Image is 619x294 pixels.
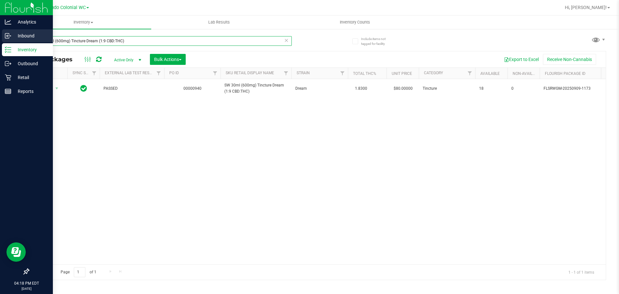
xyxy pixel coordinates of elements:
[15,15,151,29] a: Inventory
[11,60,50,67] p: Outbound
[5,33,11,39] inline-svg: Inbound
[6,242,26,262] iframe: Resource center
[479,86,504,92] span: 18
[423,86,471,92] span: Tincture
[153,68,164,79] a: Filter
[210,68,221,79] a: Filter
[5,46,11,53] inline-svg: Inventory
[34,56,79,63] span: All Packages
[295,86,344,92] span: Dream
[224,82,288,95] span: SW 30ml (600mg) Tincture Dream (1:9 CBD:THC)
[73,71,97,75] a: Sync Status
[169,71,179,75] a: PO ID
[544,86,607,92] span: FLSRWGM-20250909-1173
[200,19,239,25] span: Lab Results
[543,54,596,65] button: Receive Non-Cannabis
[80,84,87,93] span: In Sync
[28,36,292,46] input: Search Package ID, Item Name, SKU, Lot or Part Number...
[500,54,543,65] button: Export to Excel
[5,60,11,67] inline-svg: Outbound
[5,19,11,25] inline-svg: Analytics
[287,15,423,29] a: Inventory Counts
[281,68,291,79] a: Filter
[337,68,348,79] a: Filter
[150,54,186,65] button: Bulk Actions
[563,267,599,277] span: 1 - 1 of 1 items
[465,68,475,79] a: Filter
[545,71,585,76] a: Flourish Package ID
[392,71,412,76] a: Unit Price
[105,71,155,75] a: External Lab Test Result
[74,267,85,277] input: 1
[284,36,289,45] span: Clear
[361,36,393,46] span: Include items not tagged for facility
[183,86,201,91] a: 00000940
[53,84,61,93] span: select
[352,84,370,93] span: 1.8300
[390,84,416,93] span: $80.00000
[11,18,50,26] p: Analytics
[5,74,11,81] inline-svg: Retail
[151,15,287,29] a: Lab Results
[11,87,50,95] p: Reports
[89,68,100,79] a: Filter
[43,5,86,10] span: Orlando Colonial WC
[3,280,50,286] p: 04:18 PM EDT
[103,86,160,92] span: PASSED
[513,71,541,76] a: Non-Available
[3,286,50,291] p: [DATE]
[331,19,379,25] span: Inventory Counts
[353,71,376,76] a: Total THC%
[5,88,11,95] inline-svg: Reports
[154,57,182,62] span: Bulk Actions
[226,71,274,75] a: SKU Retail Display Name
[15,19,151,25] span: Inventory
[11,46,50,54] p: Inventory
[480,71,500,76] a: Available
[511,86,536,92] span: 0
[55,267,102,277] span: Page of 1
[11,32,50,40] p: Inbound
[297,71,310,75] a: Strain
[424,71,443,75] a: Category
[565,5,607,10] span: Hi, [PERSON_NAME]!
[11,74,50,81] p: Retail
